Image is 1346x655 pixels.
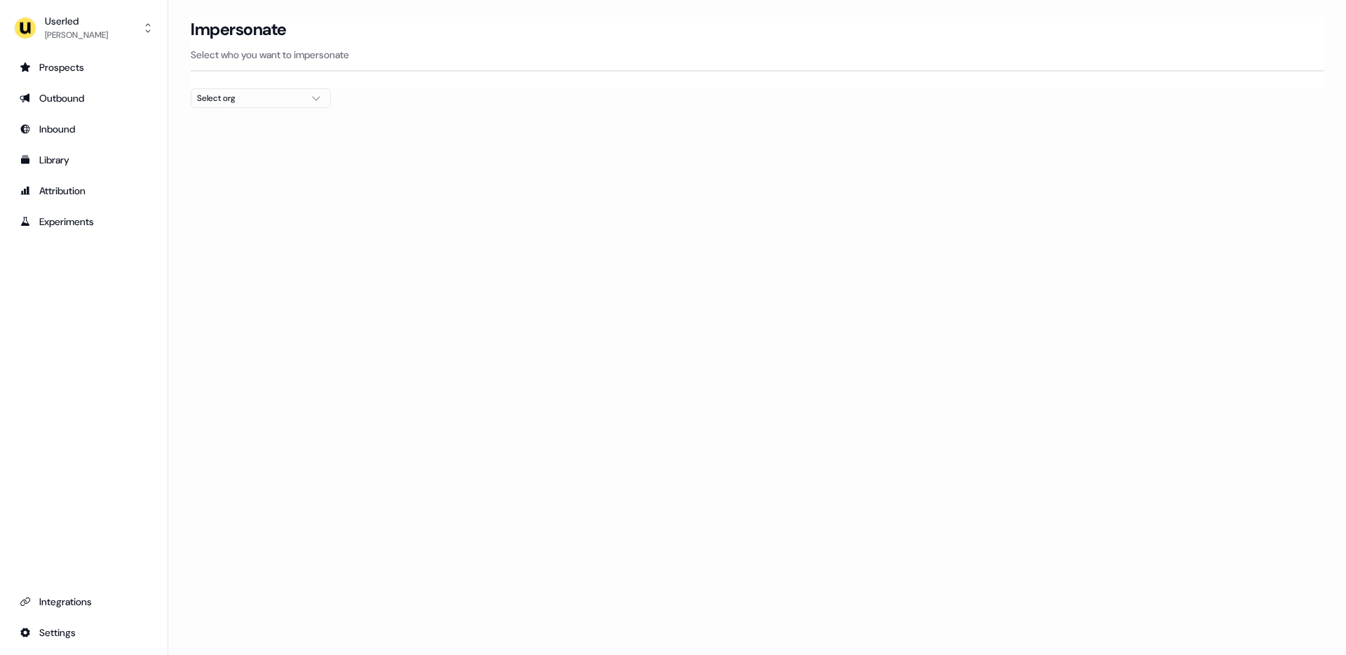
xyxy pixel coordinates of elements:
[11,149,156,171] a: Go to templates
[20,60,148,74] div: Prospects
[20,184,148,198] div: Attribution
[20,91,148,105] div: Outbound
[11,118,156,140] a: Go to Inbound
[11,87,156,109] a: Go to outbound experience
[11,56,156,79] a: Go to prospects
[191,88,331,108] button: Select org
[20,595,148,609] div: Integrations
[45,14,108,28] div: Userled
[191,48,1324,62] p: Select who you want to impersonate
[191,19,287,40] h3: Impersonate
[11,210,156,233] a: Go to experiments
[20,215,148,229] div: Experiments
[45,28,108,42] div: [PERSON_NAME]
[20,153,148,167] div: Library
[20,626,148,640] div: Settings
[11,590,156,613] a: Go to integrations
[20,122,148,136] div: Inbound
[11,180,156,202] a: Go to attribution
[11,11,156,45] button: Userled[PERSON_NAME]
[197,91,302,105] div: Select org
[11,621,156,644] a: Go to integrations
